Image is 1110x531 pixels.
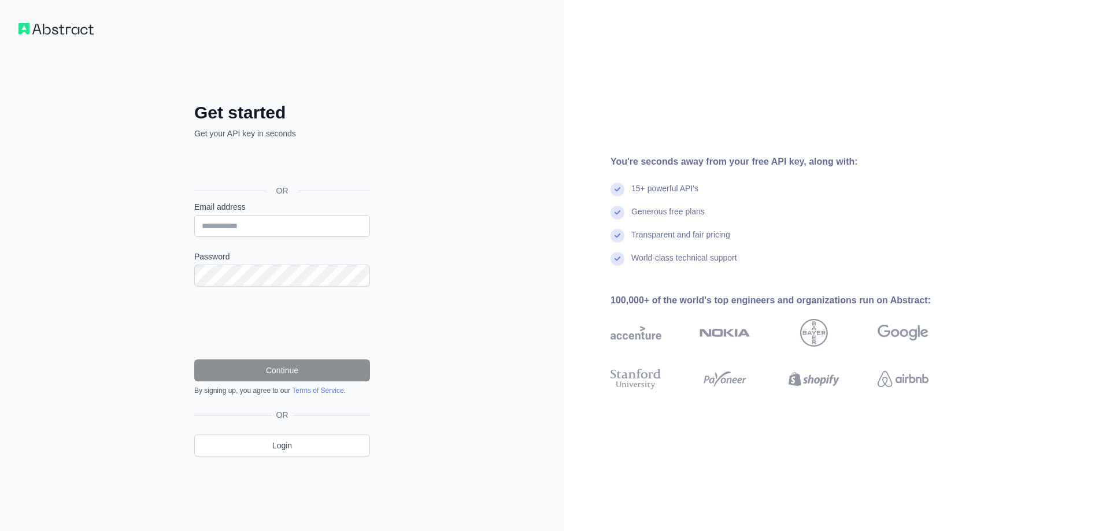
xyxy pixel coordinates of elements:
label: Email address [194,201,370,213]
span: OR [272,409,293,421]
p: Get your API key in seconds [194,128,370,139]
img: payoneer [700,366,750,392]
img: airbnb [878,366,928,392]
img: check mark [610,229,624,243]
div: Generous free plans [631,206,705,229]
img: bayer [800,319,828,347]
img: stanford university [610,366,661,392]
a: Login [194,435,370,456]
div: World-class technical support [631,252,737,275]
div: You're seconds away from your free API key, along with: [610,155,965,169]
iframe: Sign in with Google Button [188,152,373,177]
img: check mark [610,206,624,220]
img: nokia [700,319,750,347]
iframe: reCAPTCHA [194,300,370,346]
div: 15+ powerful API's [631,183,698,206]
div: 100,000+ of the world's top engineers and organizations run on Abstract: [610,294,965,307]
img: Workflow [18,23,94,35]
span: OR [267,185,298,196]
label: Password [194,251,370,262]
img: check mark [610,183,624,196]
img: google [878,319,928,347]
h2: Get started [194,102,370,123]
img: accenture [610,319,661,347]
img: shopify [789,366,839,392]
button: Continue [194,359,370,381]
a: Terms of Service [292,387,343,395]
div: Transparent and fair pricing [631,229,730,252]
img: check mark [610,252,624,266]
div: By signing up, you agree to our . [194,386,370,395]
